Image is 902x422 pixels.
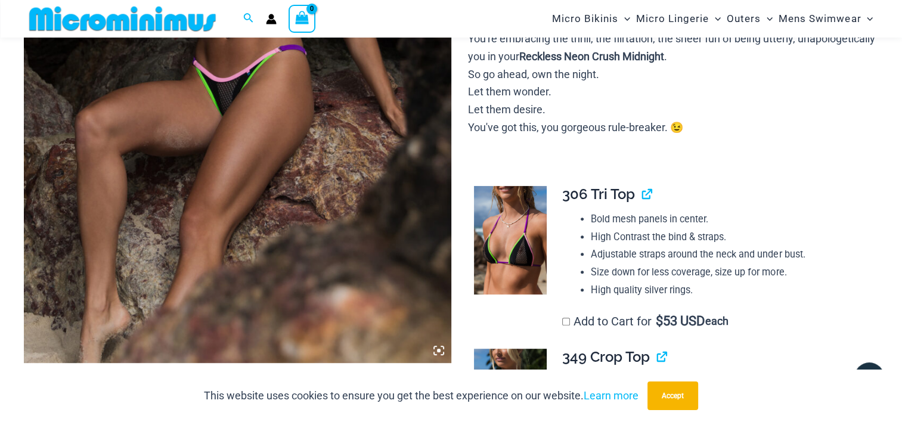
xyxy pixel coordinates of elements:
[705,315,729,327] span: each
[562,348,650,365] span: 349 Crop Top
[562,314,729,328] label: Add to Cart for
[591,281,868,299] li: High quality silver rings.
[633,4,724,34] a: Micro LingerieMenu ToggleMenu Toggle
[549,4,633,34] a: Micro BikinisMenu ToggleMenu Toggle
[204,387,638,405] p: This website uses cookies to ensure you get the best experience on our website.
[656,314,663,328] span: $
[289,5,316,32] a: View Shopping Cart, empty
[474,186,546,294] img: Reckless Neon Crush Black Neon 306 Tri Top
[727,4,761,34] span: Outers
[591,210,868,228] li: Bold mesh panels in center.
[591,263,868,281] li: Size down for less coverage, size up for more.
[552,4,618,34] span: Micro Bikinis
[776,4,876,34] a: Mens SwimwearMenu ToggleMenu Toggle
[724,4,776,34] a: OutersMenu ToggleMenu Toggle
[584,389,638,402] a: Learn more
[861,4,873,34] span: Menu Toggle
[779,4,861,34] span: Mens Swimwear
[562,185,635,203] span: 306 Tri Top
[562,318,570,325] input: Add to Cart for$53 USD each
[519,50,664,63] b: Reckless Neon Crush Midnight
[636,4,709,34] span: Micro Lingerie
[243,11,254,26] a: Search icon link
[266,14,277,24] a: Account icon link
[24,5,221,32] img: MM SHOP LOGO FLAT
[547,2,878,36] nav: Site Navigation
[647,381,698,410] button: Accept
[761,4,773,34] span: Menu Toggle
[591,228,868,246] li: High Contrast the bind & straps.
[618,4,630,34] span: Menu Toggle
[591,246,868,263] li: Adjustable straps around the neck and under bust.
[709,4,721,34] span: Menu Toggle
[656,315,705,327] span: 53 USD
